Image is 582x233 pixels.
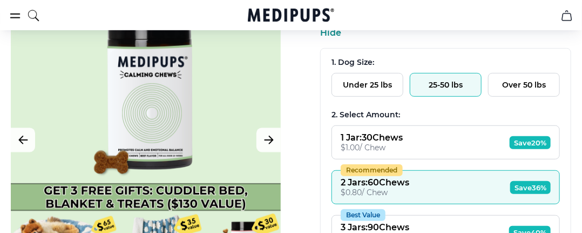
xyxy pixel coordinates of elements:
button: search [27,2,40,29]
div: Best Value [341,209,385,221]
button: Recommended2 Jars:60Chews$0.80/ ChewSave36% [331,170,560,204]
div: 3 Jars : 90 Chews [341,222,409,232]
button: cart [554,3,580,29]
a: Medipups [248,7,334,25]
div: Recommended [341,164,403,176]
button: Previous Image [11,128,35,152]
button: Next Image [256,128,281,152]
span: Save 20% [510,136,551,149]
button: Under 25 lbs [331,73,403,97]
button: burger-menu [9,9,22,22]
div: $ 0.80 / Chew [341,188,409,197]
button: Over 50 lbs [488,73,560,97]
div: 2 Jars : 60 Chews [341,177,409,188]
span: Hide [320,28,341,38]
button: 25-50 lbs [410,73,482,97]
div: 1 Jar : 30 Chews [341,132,403,143]
button: 1 Jar:30Chews$1.00/ ChewSave20% [331,125,560,159]
div: $ 1.00 / Chew [341,143,403,152]
span: Save 36% [510,181,551,194]
div: 2. Select Amount: [331,110,560,120]
div: 1. Dog Size: [331,57,560,68]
